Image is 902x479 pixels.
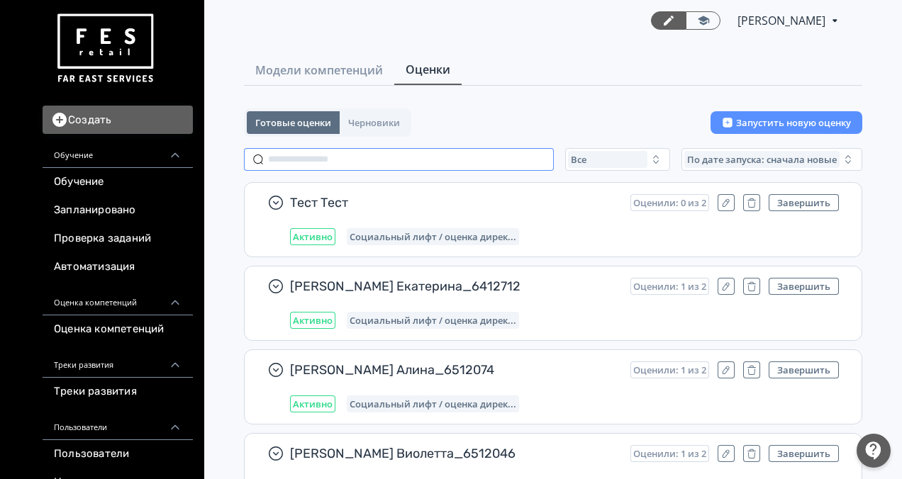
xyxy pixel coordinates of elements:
button: Все [565,148,670,171]
button: Завершить [769,194,839,211]
span: Активно [293,398,333,410]
span: Оценили: 1 из 2 [633,281,706,292]
span: Готовые оценки [255,117,331,128]
a: Проверка заданий [43,225,193,253]
span: Оценили: 1 из 2 [633,448,706,459]
span: Социальный лифт / оценка директора магазина [350,315,516,326]
a: Треки развития [43,378,193,406]
span: Активно [293,231,333,242]
div: Обучение [43,134,193,168]
a: Обучение [43,168,193,196]
span: [PERSON_NAME] Екатерина_6412712 [290,278,619,295]
span: Оценили: 0 из 2 [633,197,706,208]
button: Запустить новую оценку [711,111,862,134]
span: Социальный лифт / оценка директора магазина [350,231,516,242]
span: [PERSON_NAME] Алина_6512074 [290,361,619,378]
button: Завершить [769,278,839,295]
a: Оценка компетенций [43,315,193,344]
div: Пользователи [43,406,193,440]
button: Черновики [340,111,408,134]
span: Все [571,154,586,165]
button: Готовые оценки [247,111,340,134]
span: Социальный лифт / оценка директора магазина [350,398,516,410]
a: Автоматизация [43,253,193,281]
div: Оценка компетенций [43,281,193,315]
span: Активно [293,315,333,326]
span: Оценки [406,61,450,78]
span: Тест Тест [290,194,619,211]
span: Черновики [348,117,400,128]
div: Треки развития [43,344,193,378]
span: По дате запуска: сначала новые [687,154,837,165]
button: Создать [43,106,193,134]
button: По дате запуска: сначала новые [681,148,862,171]
button: Завершить [769,361,839,378]
a: Пользователи [43,440,193,468]
a: Переключиться в режим ученика [686,11,720,30]
span: Модели компетенций [255,62,383,79]
button: Завершить [769,445,839,462]
span: [PERSON_NAME] Виолетта_6512046 [290,445,619,462]
span: Светлана Илюхина [737,12,828,29]
a: Запланировано [43,196,193,225]
img: https://files.teachbase.ru/system/account/57463/logo/medium-936fc5084dd2c598f50a98b9cbe0469a.png [54,9,156,89]
span: Оценили: 1 из 2 [633,364,706,376]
